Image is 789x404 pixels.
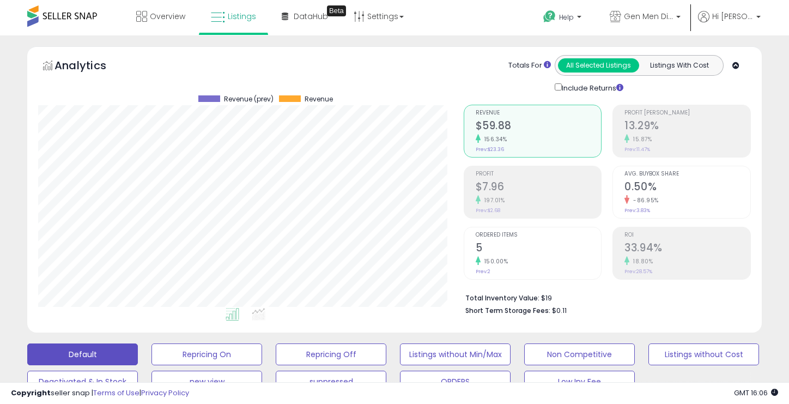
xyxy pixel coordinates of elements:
button: All Selected Listings [558,58,639,73]
small: Prev: $2.68 [476,207,500,214]
span: Gen Men Distributor [624,11,673,22]
div: seller snap | | [11,388,189,399]
span: Revenue (prev) [224,95,274,103]
i: Get Help [543,10,556,23]
small: Prev: 3.83% [624,207,650,214]
h2: 0.50% [624,180,750,195]
span: Profit [PERSON_NAME] [624,110,750,116]
span: Profit [476,171,602,177]
button: Non Competitive [524,343,635,365]
b: Short Term Storage Fees: [465,306,550,315]
span: Help [559,13,574,22]
span: Revenue [305,95,333,103]
h2: $7.96 [476,180,602,195]
div: Tooltip anchor [327,5,346,16]
span: DataHub [294,11,328,22]
a: Help [535,2,592,35]
span: ROI [624,232,750,238]
b: Total Inventory Value: [465,293,539,303]
span: Listings [228,11,256,22]
span: 2025-10-7 16:06 GMT [734,388,778,398]
h2: $59.88 [476,119,602,134]
h2: 13.29% [624,119,750,134]
a: Hi [PERSON_NAME] [698,11,761,35]
button: Listings With Cost [639,58,720,73]
small: 197.01% [481,196,505,204]
span: Avg. Buybox Share [624,171,750,177]
button: ORDERS [400,371,511,393]
span: $0.11 [552,305,567,316]
span: Revenue [476,110,602,116]
button: new view [151,371,262,393]
small: 156.34% [481,135,507,143]
span: Hi [PERSON_NAME] [712,11,753,22]
h2: 33.94% [624,242,750,256]
button: Listings without Cost [648,343,759,365]
h2: 5 [476,242,602,256]
small: Prev: 2 [476,268,490,275]
small: Prev: 11.47% [624,146,650,153]
small: 150.00% [481,257,508,266]
div: Totals For [508,61,551,71]
button: suppressed [276,371,386,393]
small: Prev: 28.57% [624,268,652,275]
small: Prev: $23.36 [476,146,504,153]
a: Privacy Policy [141,388,189,398]
button: Low Inv Fee [524,371,635,393]
button: Repricing On [151,343,262,365]
a: Terms of Use [93,388,139,398]
small: 18.80% [629,257,653,266]
button: Deactivated & In Stock [27,371,138,393]
button: Repricing Off [276,343,386,365]
strong: Copyright [11,388,51,398]
span: Overview [150,11,185,22]
small: 15.87% [629,135,652,143]
small: -86.95% [629,196,659,204]
h5: Analytics [54,58,128,76]
div: Include Returns [547,81,636,94]
button: Default [27,343,138,365]
li: $19 [465,291,743,304]
button: Listings without Min/Max [400,343,511,365]
span: Ordered Items [476,232,602,238]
